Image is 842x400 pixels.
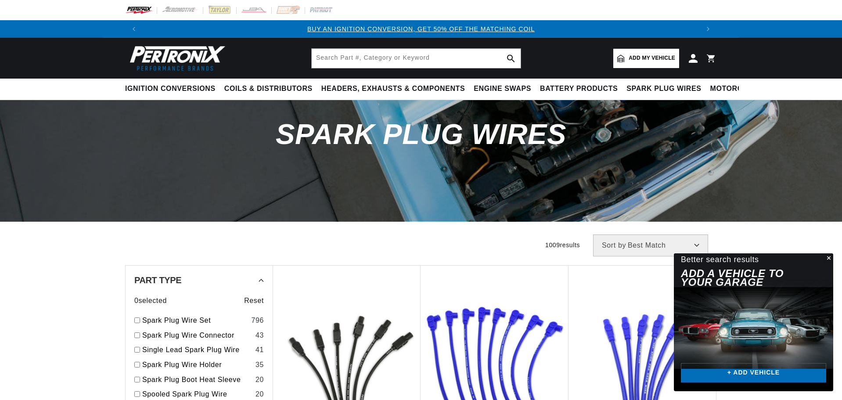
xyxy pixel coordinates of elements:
div: 43 [255,330,264,341]
summary: Coils & Distributors [220,79,317,99]
span: Battery Products [540,84,618,94]
span: Headers, Exhausts & Components [321,84,465,94]
span: Sort by [602,242,626,249]
span: Spark Plug Wires [276,118,566,150]
div: Announcement [143,24,699,34]
div: 1 of 3 [143,24,699,34]
span: Add my vehicle [629,54,675,62]
div: 20 [255,389,264,400]
span: Part Type [134,276,181,285]
button: Translation missing: en.sections.announcements.previous_announcement [125,20,143,38]
span: Reset [244,295,264,306]
summary: Headers, Exhausts & Components [317,79,469,99]
a: Spark Plug Boot Heat Sleeve [142,374,252,386]
span: Ignition Conversions [125,84,216,94]
div: 796 [251,315,264,326]
button: search button [501,49,521,68]
a: Spooled Spark Plug Wire [142,389,252,400]
button: Close [823,253,833,264]
a: + ADD VEHICLE [681,363,826,383]
span: 1009 results [545,241,580,249]
button: Translation missing: en.sections.announcements.next_announcement [699,20,717,38]
span: Coils & Distributors [224,84,313,94]
a: Single Lead Spark Plug Wire [142,344,252,356]
summary: Motorcycle [706,79,767,99]
summary: Engine Swaps [469,79,536,99]
summary: Battery Products [536,79,622,99]
a: Spark Plug Wire Set [142,315,248,326]
summary: Ignition Conversions [125,79,220,99]
div: 35 [255,359,264,371]
a: Add my vehicle [613,49,679,68]
slideshow-component: Translation missing: en.sections.announcements.announcement_bar [103,20,739,38]
span: 0 selected [134,295,167,306]
summary: Spark Plug Wires [622,79,705,99]
span: Spark Plug Wires [626,84,701,94]
img: Pertronix [125,43,226,73]
span: Motorcycle [710,84,763,94]
input: Search Part #, Category or Keyword [312,49,521,68]
span: Engine Swaps [474,84,531,94]
select: Sort by [593,234,708,256]
div: 20 [255,374,264,386]
a: Spark Plug Wire Connector [142,330,252,341]
a: Spark Plug Wire Holder [142,359,252,371]
a: BUY AN IGNITION CONVERSION, GET 50% OFF THE MATCHING COIL [307,25,535,32]
div: 41 [255,344,264,356]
